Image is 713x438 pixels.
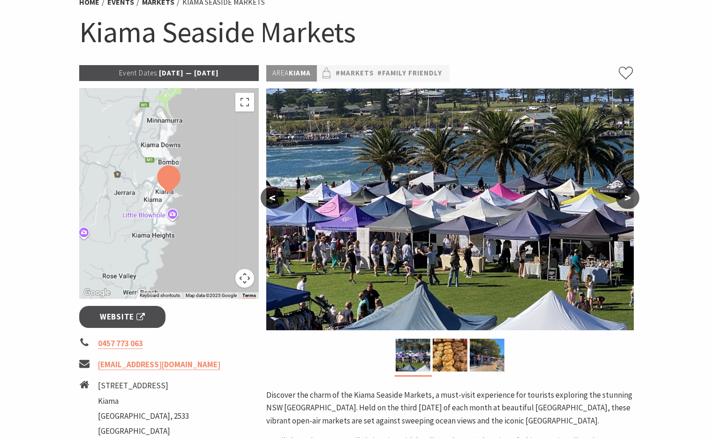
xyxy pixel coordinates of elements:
[396,339,430,371] img: Kiama Seaside Market
[140,292,180,299] button: Keyboard shortcuts
[98,359,220,370] a: [EMAIL_ADDRESS][DOMAIN_NAME]
[266,65,317,82] p: Kiama
[119,68,159,77] span: Event Dates:
[82,287,113,299] img: Google
[79,306,166,328] a: Website
[616,186,639,209] button: >
[470,339,504,371] img: market photo
[377,67,442,79] a: #Family Friendly
[266,389,634,427] p: Discover the charm of the Kiama Seaside Markets, a must-visit experience for tourists exploring t...
[433,339,467,371] img: Market ptoduce
[186,293,237,298] span: Map data ©2025 Google
[336,67,374,79] a: #Markets
[98,425,189,438] li: [GEOGRAPHIC_DATA]
[266,89,634,330] img: Kiama Seaside Market
[98,395,189,408] li: Kiama
[79,65,259,81] p: [DATE] — [DATE]
[235,93,254,111] button: Toggle fullscreen view
[100,311,145,323] span: Website
[98,410,189,423] li: [GEOGRAPHIC_DATA], 2533
[82,287,113,299] a: Open this area in Google Maps (opens a new window)
[79,13,634,51] h1: Kiama Seaside Markets
[98,338,143,349] a: 0457 773 063
[235,269,254,288] button: Map camera controls
[261,186,284,209] button: <
[242,293,256,298] a: Terms (opens in new tab)
[98,379,189,392] li: [STREET_ADDRESS]
[272,68,289,77] span: Area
